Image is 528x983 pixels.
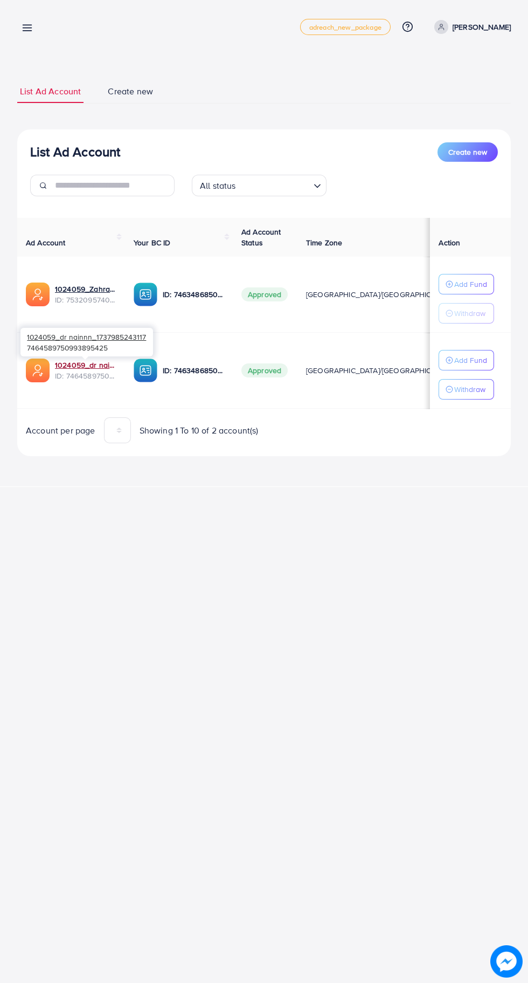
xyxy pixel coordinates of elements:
h3: List Ad Account [30,144,120,160]
img: ic-ba-acc.ded83a64.svg [134,359,157,382]
button: Add Fund [439,274,494,294]
a: adreach_new_package [300,19,391,35]
p: Add Fund [454,278,487,291]
a: 1024059_Zahraaa999_1753702707313 [55,284,116,294]
p: ID: 7463486850397847569 [163,288,224,301]
span: adreach_new_package [309,24,381,31]
p: [PERSON_NAME] [453,20,511,33]
span: Account per page [26,424,95,437]
span: ID: 7532095740764553232 [55,294,116,305]
p: ID: 7463486850397847569 [163,364,224,377]
span: Showing 1 To 10 of 2 account(s) [140,424,259,437]
span: [GEOGRAPHIC_DATA]/[GEOGRAPHIC_DATA] [306,289,456,300]
img: ic-ba-acc.ded83a64.svg [134,283,157,306]
span: Action [439,237,460,248]
div: Search for option [192,175,326,196]
a: 1024059_dr nainnn_1737985243117 [55,360,116,370]
p: Withdraw [454,307,485,320]
span: Your BC ID [134,237,171,248]
div: 7464589750993895425 [20,328,153,356]
img: ic-ads-acc.e4c84228.svg [26,283,50,306]
p: Withdraw [454,383,485,396]
span: ID: 7464589750993895425 [55,370,116,381]
span: List Ad Account [20,85,81,98]
img: ic-ads-acc.e4c84228.svg [26,359,50,382]
button: Add Fund [439,350,494,370]
span: Approved [241,287,288,301]
span: [GEOGRAPHIC_DATA]/[GEOGRAPHIC_DATA] [306,365,456,376]
button: Create new [437,142,498,162]
button: Withdraw [439,379,494,400]
div: <span class='underline'>1024059_Zahraaa999_1753702707313</span></br>7532095740764553232 [55,284,116,306]
span: Time Zone [306,237,342,248]
img: image [490,945,523,978]
span: Ad Account Status [241,226,281,248]
button: Withdraw [439,303,494,324]
span: Approved [241,363,288,377]
input: Search for option [239,176,309,194]
a: [PERSON_NAME] [430,20,511,34]
span: Create new [108,85,153,98]
span: Create new [448,147,487,157]
p: Add Fund [454,354,487,367]
span: 1024059_dr nainnn_1737985243117 [27,332,146,342]
span: Ad Account [26,237,66,248]
span: All status [198,178,238,194]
